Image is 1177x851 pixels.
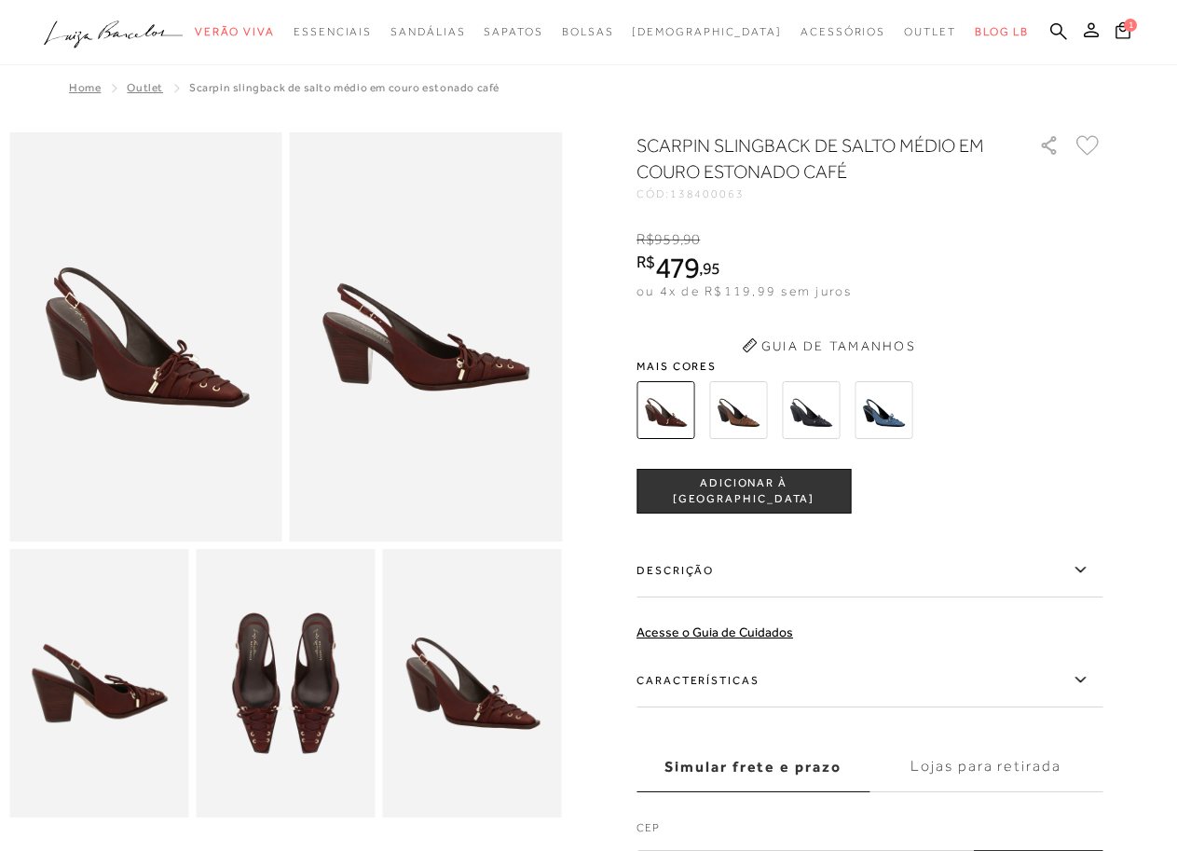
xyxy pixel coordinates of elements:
a: Outlet [127,81,163,94]
img: image [290,132,563,542]
span: SCARPIN SLINGBACK DE SALTO MÉDIO EM COURO ESTONADO CAFÉ [189,81,500,94]
span: Sapatos [484,25,542,38]
a: Home [69,81,101,94]
span: BLOG LB [975,25,1029,38]
i: R$ [636,254,655,270]
span: Sandálias [390,25,465,38]
a: categoryNavScreenReaderText [801,15,885,49]
a: BLOG LB [975,15,1029,49]
div: CÓD: [636,188,1009,199]
span: 959 [654,231,679,248]
img: image [383,549,562,817]
span: 90 [683,231,700,248]
button: 1 [1109,19,1137,46]
img: image [196,549,375,817]
span: ou 4x de R$119,99 sem juros [636,283,852,298]
a: noSubCategoriesText [632,15,782,49]
a: categoryNavScreenReaderText [484,15,542,49]
h1: SCARPIN SLINGBACK DE SALTO MÉDIO EM COURO ESTONADO CAFÉ [636,132,986,185]
span: 479 [655,251,699,284]
span: Acessórios [801,25,885,38]
label: Simular frete e prazo [636,742,869,792]
span: 138400063 [670,187,745,200]
img: image [9,549,188,817]
a: categoryNavScreenReaderText [195,15,275,49]
span: Verão Viva [195,25,275,38]
a: categoryNavScreenReaderText [294,15,372,49]
span: Essenciais [294,25,372,38]
span: [DEMOGRAPHIC_DATA] [632,25,782,38]
label: Descrição [636,543,1102,597]
span: Mais cores [636,361,1102,372]
span: ADICIONAR À [GEOGRAPHIC_DATA] [637,475,850,508]
label: CEP [636,819,1102,845]
span: 1 [1124,17,1138,31]
i: R$ [636,231,654,248]
label: Lojas para retirada [869,742,1102,792]
a: Acesse o Guia de Cuidados [636,625,793,639]
span: Outlet [904,25,956,38]
img: SCARPIN SLINGBACK DE SALTO MÉDIO EM COURO ESTONADO CINZA [782,381,840,439]
img: SCARPIN SLINGBACK DE SALTO MÉDIO EM COURO ESTONADO CARAMELO [709,381,767,439]
span: 95 [703,258,720,278]
img: SCARPIN SLINGBACK DE SALTO MÉDIO EM JEANS ÍNDIGO [855,381,912,439]
a: categoryNavScreenReaderText [904,15,956,49]
i: , [699,260,720,277]
button: Guia de Tamanhos [735,331,922,361]
label: Características [636,653,1102,707]
i: , [680,231,701,248]
img: image [9,132,282,542]
button: ADICIONAR À [GEOGRAPHIC_DATA] [636,469,851,514]
span: Bolsas [562,25,614,38]
img: SCARPIN SLINGBACK DE SALTO MÉDIO EM COURO ESTONADO CAFÉ [636,381,694,439]
a: categoryNavScreenReaderText [390,15,465,49]
a: categoryNavScreenReaderText [562,15,614,49]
